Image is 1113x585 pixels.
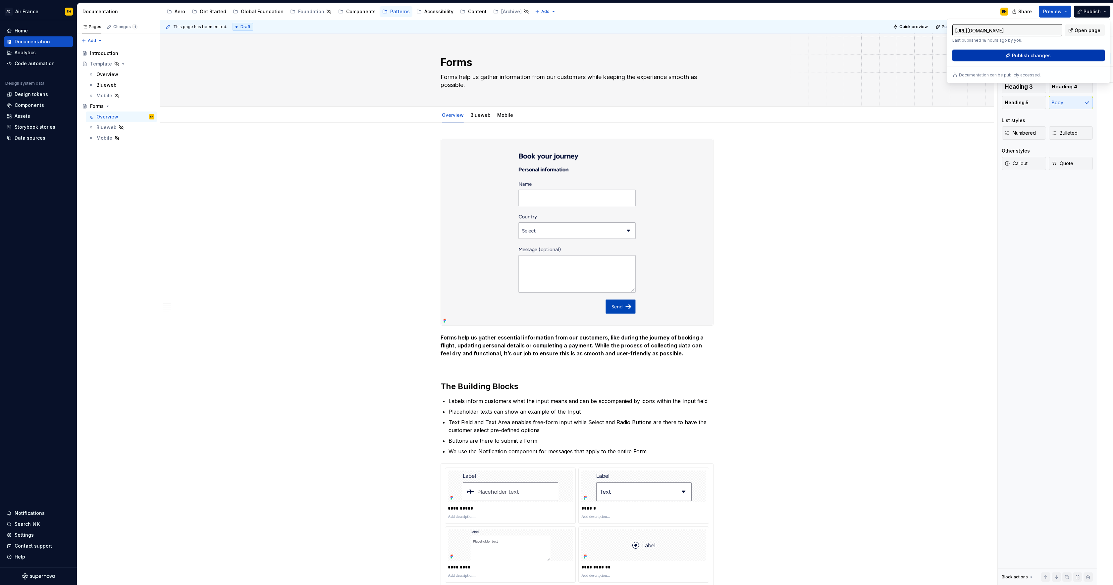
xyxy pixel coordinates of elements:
[1,4,76,19] button: ADAir FranceEH
[442,112,464,118] a: Overview
[175,8,185,15] div: Aero
[4,36,73,47] a: Documentation
[449,408,714,416] p: Placeholder texts can show an example of the Input
[891,22,931,31] button: Quick preview
[1002,574,1028,580] div: Block actions
[86,90,157,101] a: Mobile
[1052,160,1073,167] span: Quote
[952,50,1105,62] button: Publish changes
[4,25,73,36] a: Home
[1052,130,1078,136] span: Bulleted
[1009,6,1036,18] button: Share
[439,72,712,90] textarea: Forms help us gather information from our customers while keeping the experience smooth as possible.
[96,82,117,88] div: Blueweb
[96,92,112,99] div: Mobile
[67,9,71,14] div: EH
[86,69,157,80] a: Overview
[1049,80,1093,93] button: Heading 4
[1002,572,1034,582] div: Block actions
[79,48,157,59] a: Introduction
[1065,24,1105,36] a: Open page
[96,124,117,131] div: Blueweb
[449,437,714,445] p: Buttons are there to submit a Form
[390,8,410,15] div: Patterns
[15,60,55,67] div: Code automation
[15,113,30,119] div: Assets
[164,6,188,17] a: Aero
[86,122,157,133] a: Blueweb
[4,89,73,100] a: Design tokens
[959,72,1041,78] p: Documentation can be publicly accessed.
[470,112,491,118] a: Blueweb
[1002,117,1025,124] div: List styles
[132,24,137,29] span: 1
[15,135,45,141] div: Data sources
[96,71,118,78] div: Overview
[942,24,974,29] span: Publish changes
[441,381,714,392] h2: The Building Blocks
[439,55,712,70] textarea: Forms
[4,519,73,529] button: Search ⌘K
[1002,9,1007,14] div: EH
[441,334,705,357] strong: Forms help us gather essential information from our customers, like during the journey of booking...
[88,38,96,43] span: Add
[241,8,284,15] div: Global Foundation
[82,8,157,15] div: Documentation
[240,24,250,29] span: Draft
[501,8,522,15] div: [Archive]
[336,6,378,17] a: Components
[86,133,157,143] a: Mobile
[449,397,714,405] p: Labels inform customers what the input means and can be accompanied by icons within the Input field
[541,9,550,14] span: Add
[164,5,532,18] div: Page tree
[4,100,73,111] a: Components
[15,521,40,527] div: Search ⌘K
[113,24,137,29] div: Changes
[15,38,50,45] div: Documentation
[15,8,38,15] div: Air France
[200,8,226,15] div: Get Started
[1002,96,1046,109] button: Heading 5
[899,24,928,29] span: Quick preview
[150,113,153,120] div: EH
[4,552,73,562] button: Help
[90,50,118,57] div: Introduction
[933,22,977,31] button: Publish changes
[173,24,227,29] span: This page has been edited.
[86,112,157,122] a: OverviewEH
[298,8,324,15] div: Foundation
[15,49,36,56] div: Analytics
[468,8,487,15] div: Content
[1012,52,1051,59] span: Publish changes
[90,61,112,67] div: Template
[79,48,157,143] div: Page tree
[90,103,104,110] div: Forms
[1002,157,1046,170] button: Callout
[414,6,456,17] a: Accessibility
[1075,27,1100,34] span: Open page
[15,532,34,538] div: Settings
[86,80,157,90] a: Blueweb
[82,24,101,29] div: Pages
[1018,8,1032,15] span: Share
[15,91,48,98] div: Design tokens
[380,6,412,17] a: Patterns
[1005,130,1036,136] span: Numbered
[457,6,489,17] a: Content
[1002,80,1046,93] button: Heading 3
[4,133,73,143] a: Data sources
[952,38,1062,43] p: Last published 18 hours ago by you.
[79,59,157,69] a: Template
[497,112,513,118] a: Mobile
[468,108,493,122] div: Blueweb
[79,36,104,45] button: Add
[1005,83,1033,90] span: Heading 3
[1074,6,1110,18] button: Publish
[4,122,73,132] a: Storybook stories
[15,510,45,517] div: Notifications
[491,6,532,17] a: [Archive]
[1049,126,1093,140] button: Bulleted
[96,113,118,120] div: Overview
[346,8,376,15] div: Components
[1049,157,1093,170] button: Quote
